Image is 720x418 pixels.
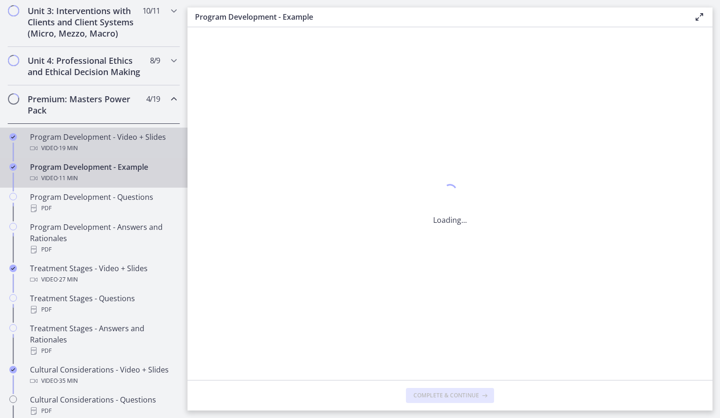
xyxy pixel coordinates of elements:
[30,274,176,285] div: Video
[30,173,176,184] div: Video
[30,143,176,154] div: Video
[30,394,176,417] div: Cultural Considerations - Questions
[30,161,176,184] div: Program Development - Example
[9,133,17,141] i: Completed
[58,173,78,184] span: · 11 min
[30,364,176,387] div: Cultural Considerations - Video + Slides
[30,191,176,214] div: Program Development - Questions
[433,214,467,226] p: Loading...
[58,375,78,387] span: · 35 min
[406,388,494,403] button: Complete & continue
[30,131,176,154] div: Program Development - Video + Slides
[30,345,176,357] div: PDF
[30,203,176,214] div: PDF
[58,143,78,154] span: · 19 min
[433,182,467,203] div: 1
[9,163,17,171] i: Completed
[195,11,679,23] h3: Program Development - Example
[28,5,142,39] h2: Unit 3: Interventions with Clients and Client Systems (Micro, Mezzo, Macro)
[28,55,142,77] h2: Unit 4: Professional Ethics and Ethical Decision Making
[142,5,160,16] span: 10 / 11
[58,274,78,285] span: · 27 min
[30,221,176,255] div: Program Development - Answers and Rationales
[146,93,160,105] span: 4 / 19
[30,304,176,315] div: PDF
[30,323,176,357] div: Treatment Stages - Answers and Rationales
[9,366,17,373] i: Completed
[30,293,176,315] div: Treatment Stages - Questions
[413,392,479,399] span: Complete & continue
[30,263,176,285] div: Treatment Stages - Video + Slides
[150,55,160,66] span: 8 / 9
[9,265,17,272] i: Completed
[30,244,176,255] div: PDF
[28,93,142,116] h2: Premium: Masters Power Pack
[30,375,176,387] div: Video
[30,405,176,417] div: PDF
